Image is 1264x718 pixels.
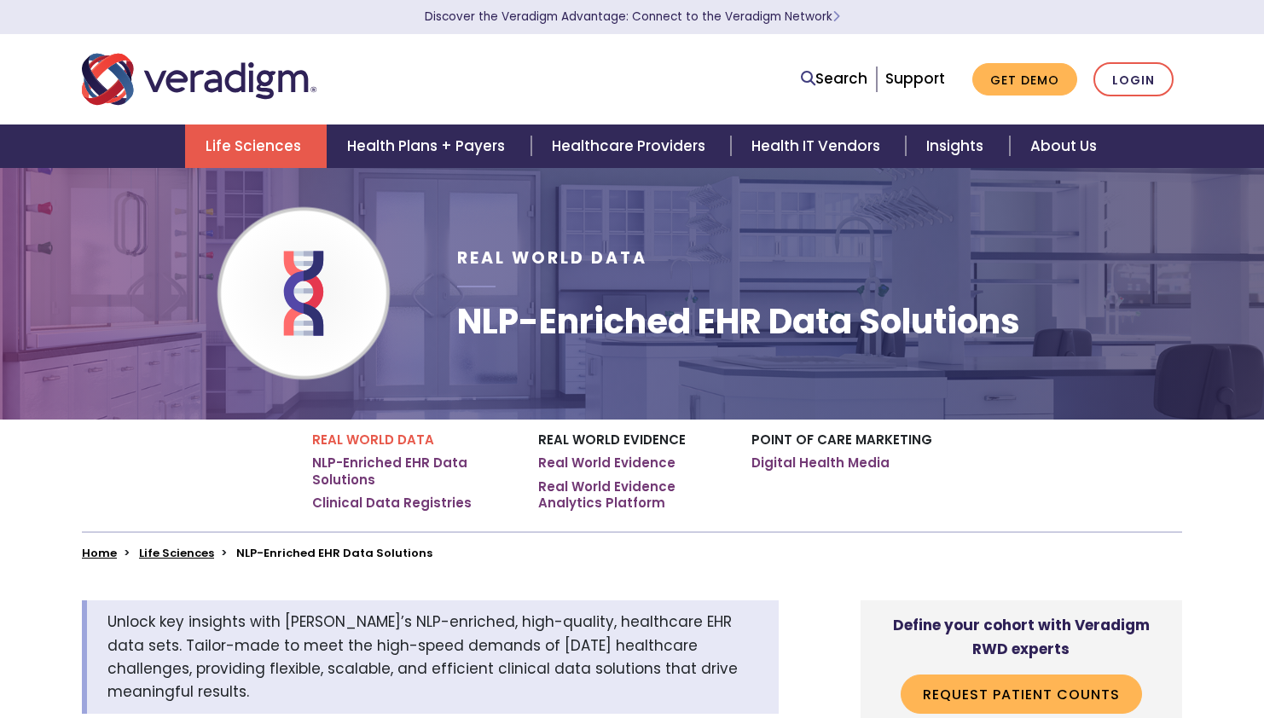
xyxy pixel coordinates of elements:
[832,9,840,25] span: Learn More
[538,455,675,472] a: Real World Evidence
[972,63,1077,96] a: Get Demo
[538,478,726,512] a: Real World Evidence Analytics Platform
[312,455,513,488] a: NLP-Enriched EHR Data Solutions
[751,455,890,472] a: Digital Health Media
[531,124,731,168] a: Healthcare Providers
[327,124,531,168] a: Health Plans + Payers
[1010,124,1117,168] a: About Us
[82,51,316,107] img: Veradigm logo
[312,495,472,512] a: Clinical Data Registries
[139,545,214,561] a: Life Sciences
[1093,62,1174,97] a: Login
[425,9,840,25] a: Discover the Veradigm Advantage: Connect to the Veradigm NetworkLearn More
[801,67,867,90] a: Search
[893,615,1150,658] strong: Define your cohort with Veradigm RWD experts
[901,675,1142,714] a: Request Patient Counts
[82,545,117,561] a: Home
[107,611,738,702] span: Unlock key insights with [PERSON_NAME]’s NLP-enriched, high-quality, healthcare EHR data sets. Ta...
[457,301,1020,342] h1: NLP-Enriched EHR Data Solutions
[457,246,647,269] span: Real World Data
[731,124,906,168] a: Health IT Vendors
[885,68,945,89] a: Support
[185,124,327,168] a: Life Sciences
[906,124,1009,168] a: Insights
